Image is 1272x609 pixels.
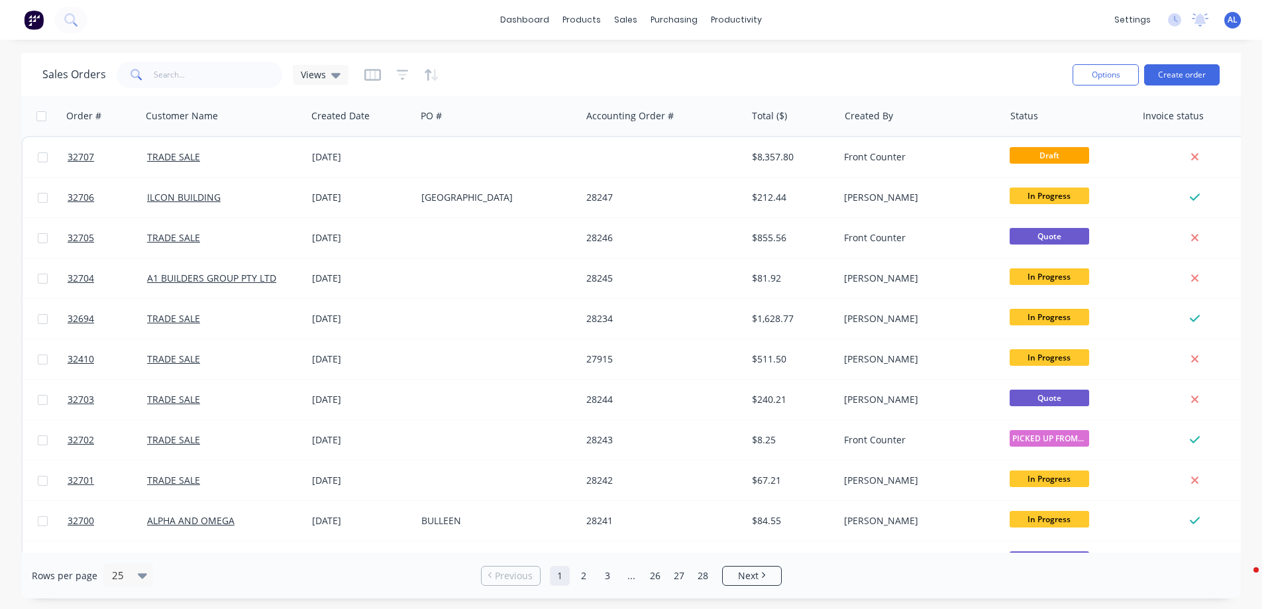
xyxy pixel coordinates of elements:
div: 28245 [586,272,733,285]
span: 32704 [68,272,94,285]
a: dashboard [494,10,556,30]
span: Rows per page [32,569,97,582]
h1: Sales Orders [42,68,106,81]
span: 32700 [68,514,94,527]
div: [DATE] [312,353,411,366]
span: 32701 [68,474,94,487]
div: [DATE] [312,231,411,245]
div: $511.50 [752,353,829,366]
div: Invoice status [1143,109,1204,123]
div: 28241 [586,514,733,527]
span: 32706 [68,191,94,204]
div: 28242 [586,474,733,487]
a: 32703 [68,380,147,419]
a: Page 28 [693,566,713,586]
a: Page 2 [574,566,594,586]
a: 32707 [68,137,147,177]
span: In Progress [1010,349,1089,366]
a: 32699 [68,541,147,581]
div: PO # [421,109,442,123]
span: AL [1228,14,1238,26]
a: Page 1 is your current page [550,566,570,586]
span: Quote [1010,390,1089,406]
a: TRADE SALE [147,353,200,365]
a: 32694 [68,299,147,339]
div: products [556,10,608,30]
div: $67.21 [752,474,829,487]
span: PICKED UP FROM ... [1010,430,1089,447]
div: Status [1010,109,1038,123]
iframe: Intercom live chat [1227,564,1259,596]
span: In Progress [1010,188,1089,204]
div: 28247 [586,191,733,204]
div: [DATE] [312,272,411,285]
a: 32702 [68,420,147,460]
img: Factory [24,10,44,30]
a: 32701 [68,461,147,500]
div: Order # [66,109,101,123]
a: Jump forward [621,566,641,586]
a: 32410 [68,339,147,379]
a: Page 27 [669,566,689,586]
span: 32694 [68,312,94,325]
a: Next page [723,569,781,582]
div: 28243 [586,433,733,447]
div: Total ($) [752,109,787,123]
a: 32705 [68,218,147,258]
div: [GEOGRAPHIC_DATA] [421,191,568,204]
a: Page 3 [598,566,617,586]
a: TRADE SALE [147,231,200,244]
div: [PERSON_NAME] [844,272,991,285]
div: Customer Name [146,109,218,123]
span: Views [301,68,326,82]
div: sales [608,10,644,30]
span: In Progress [1010,309,1089,325]
a: 32704 [68,258,147,298]
div: [DATE] [312,433,411,447]
div: [PERSON_NAME] [844,474,991,487]
span: Draft [1010,147,1089,164]
div: 27915 [586,353,733,366]
div: [DATE] [312,474,411,487]
div: 28244 [586,393,733,406]
div: Created By [845,109,893,123]
div: $240.21 [752,393,829,406]
span: Next [738,569,759,582]
div: $855.56 [752,231,829,245]
input: Search... [154,62,283,88]
a: TRADE SALE [147,150,200,163]
div: Front Counter [844,231,991,245]
a: ALPHA AND OMEGA [147,514,235,527]
div: $81.92 [752,272,829,285]
div: [PERSON_NAME] [844,312,991,325]
span: Quote [1010,228,1089,245]
div: [DATE] [312,393,411,406]
div: purchasing [644,10,704,30]
div: productivity [704,10,768,30]
div: Front Counter [844,150,991,164]
span: 32707 [68,150,94,164]
div: 28234 [586,312,733,325]
button: Options [1073,64,1139,85]
div: Accounting Order # [586,109,674,123]
span: Previous [495,569,533,582]
ul: Pagination [476,566,787,586]
a: ILCON BUILDING [147,191,221,203]
div: $84.55 [752,514,829,527]
span: In Progress [1010,268,1089,285]
a: TRADE SALE [147,433,200,446]
span: 32705 [68,231,94,245]
button: Create order [1144,64,1220,85]
div: $8.25 [752,433,829,447]
div: [PERSON_NAME] [844,393,991,406]
div: [PERSON_NAME] [844,353,991,366]
span: 32702 [68,433,94,447]
a: TRADE SALE [147,393,200,406]
span: In Progress [1010,511,1089,527]
a: TRADE SALE [147,474,200,486]
span: Quote [1010,551,1089,568]
div: [DATE] [312,150,411,164]
div: Front Counter [844,433,991,447]
div: settings [1108,10,1157,30]
a: A1 BUILDERS GROUP PTY LTD [147,272,276,284]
